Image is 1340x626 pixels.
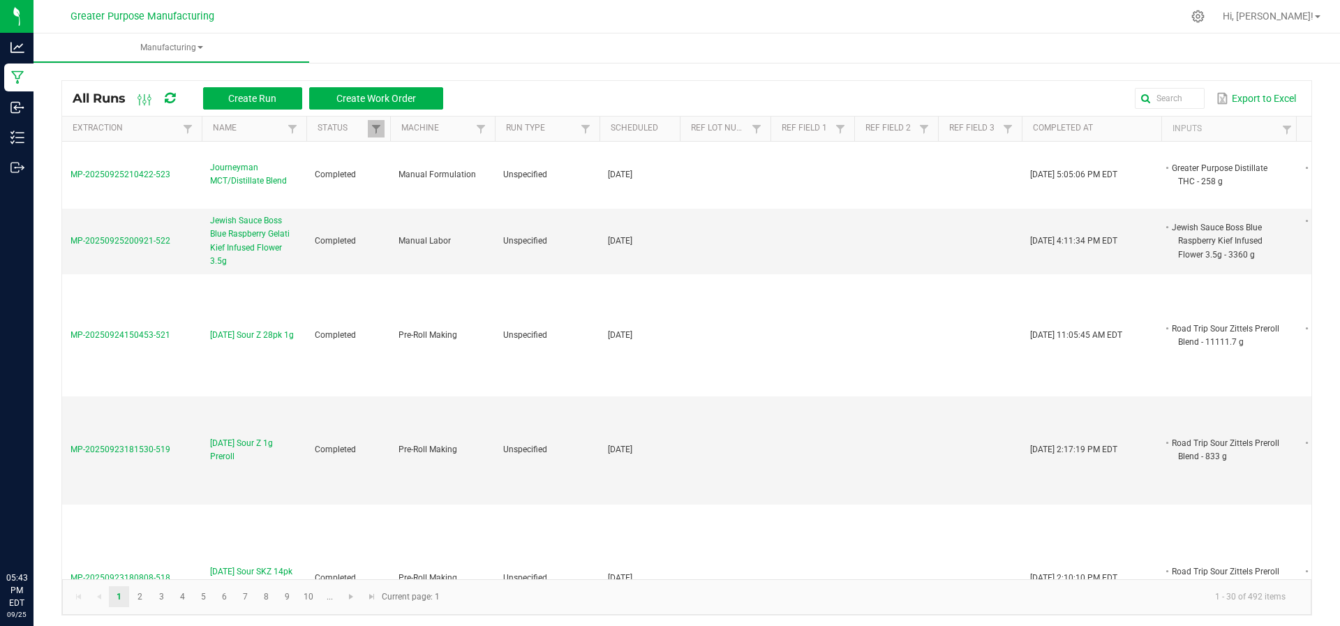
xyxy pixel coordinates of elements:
[1161,117,1301,142] th: Inputs
[916,120,932,137] a: Filter
[1170,221,1280,262] li: Jewish Sauce Boss Blue Raspberry Kief Infused Flower 3.5g - 3360 g
[503,330,547,340] span: Unspecified
[368,120,385,137] a: Filter
[1170,436,1280,463] li: Road Trip Sour Zittels Preroll Blend - 833 g
[320,586,340,607] a: Page 11
[1170,161,1280,188] li: Greater Purpose Distillate THC - 258 g
[213,123,283,134] a: NameSortable
[210,437,298,463] span: [DATE] Sour Z 1g Preroll
[235,586,255,607] a: Page 7
[611,123,674,134] a: ScheduledSortable
[73,87,454,110] div: All Runs
[362,586,382,607] a: Go to the last page
[399,330,457,340] span: Pre-Roll Making
[1030,445,1117,454] span: [DATE] 2:17:19 PM EDT
[472,120,489,137] a: Filter
[345,591,357,602] span: Go to the next page
[1033,123,1156,134] a: Completed AtSortable
[366,591,378,602] span: Go to the last page
[1030,170,1117,179] span: [DATE] 5:05:06 PM EDT
[70,10,214,22] span: Greater Purpose Manufacturing
[151,586,172,607] a: Page 3
[10,131,24,144] inline-svg: Inventory
[448,586,1297,609] kendo-pager-info: 1 - 30 of 492 items
[1170,565,1280,592] li: Road Trip Sour Zittels Preroll Blend - 1960 g
[503,573,547,583] span: Unspecified
[1030,573,1117,583] span: [DATE] 2:10:10 PM EDT
[1213,87,1300,110] button: Export to Excel
[315,236,356,246] span: Completed
[210,565,298,592] span: [DATE] Sour SKZ 14pk 1g each
[608,170,632,179] span: [DATE]
[999,120,1016,137] a: Filter
[1135,88,1205,109] input: Search
[70,330,170,340] span: MP-20250924150453-521
[70,573,170,583] span: MP-20250923180808-518
[401,123,472,134] a: MachineSortable
[748,120,765,137] a: Filter
[228,93,276,104] span: Create Run
[832,120,849,137] a: Filter
[214,586,234,607] a: Page 6
[1223,10,1313,22] span: Hi, [PERSON_NAME]!
[782,123,831,134] a: Ref Field 1Sortable
[179,120,196,137] a: Filter
[70,445,170,454] span: MP-20250923181530-519
[608,573,632,583] span: [DATE]
[949,123,999,134] a: Ref Field 3Sortable
[318,123,367,134] a: StatusSortable
[6,572,27,609] p: 05:43 PM EDT
[865,123,915,134] a: Ref Field 2Sortable
[503,445,547,454] span: Unspecified
[1030,236,1117,246] span: [DATE] 4:11:34 PM EDT
[62,579,1311,615] kendo-pager: Current page: 1
[10,70,24,84] inline-svg: Manufacturing
[299,586,319,607] a: Page 10
[130,586,150,607] a: Page 2
[172,586,193,607] a: Page 4
[10,40,24,54] inline-svg: Analytics
[315,330,356,340] span: Completed
[309,87,443,110] button: Create Work Order
[256,586,276,607] a: Page 8
[70,236,170,246] span: MP-20250925200921-522
[577,120,594,137] a: Filter
[14,514,56,556] iframe: Resource center
[506,123,576,134] a: Run TypeSortable
[608,445,632,454] span: [DATE]
[210,329,294,342] span: [DATE] Sour Z 28pk 1g
[1189,10,1207,23] div: Manage settings
[315,170,356,179] span: Completed
[33,42,309,54] span: Manufacturing
[277,586,297,607] a: Page 9
[315,445,356,454] span: Completed
[284,120,301,137] a: Filter
[33,33,309,63] a: Manufacturing
[10,100,24,114] inline-svg: Inbound
[10,161,24,174] inline-svg: Outbound
[210,214,298,268] span: Jewish Sauce Boss Blue Raspberry Gelati Kief Infused Flower 3.5g
[203,87,302,110] button: Create Run
[608,330,632,340] span: [DATE]
[109,586,129,607] a: Page 1
[6,609,27,620] p: 09/25
[41,512,58,529] iframe: Resource center unread badge
[336,93,416,104] span: Create Work Order
[691,123,747,134] a: Ref Lot NumberSortable
[1170,322,1280,349] li: Road Trip Sour Zittels Preroll Blend - 11111.7 g
[210,161,298,188] span: Journeyman MCT/Distillate Blend
[399,573,457,583] span: Pre-Roll Making
[73,123,179,134] a: ExtractionSortable
[1030,330,1122,340] span: [DATE] 11:05:45 AM EDT
[399,170,476,179] span: Manual Formulation
[399,236,451,246] span: Manual Labor
[70,170,170,179] span: MP-20250925210422-523
[341,586,362,607] a: Go to the next page
[503,170,547,179] span: Unspecified
[1279,121,1295,138] a: Filter
[608,236,632,246] span: [DATE]
[503,236,547,246] span: Unspecified
[399,445,457,454] span: Pre-Roll Making
[315,573,356,583] span: Completed
[193,586,214,607] a: Page 5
